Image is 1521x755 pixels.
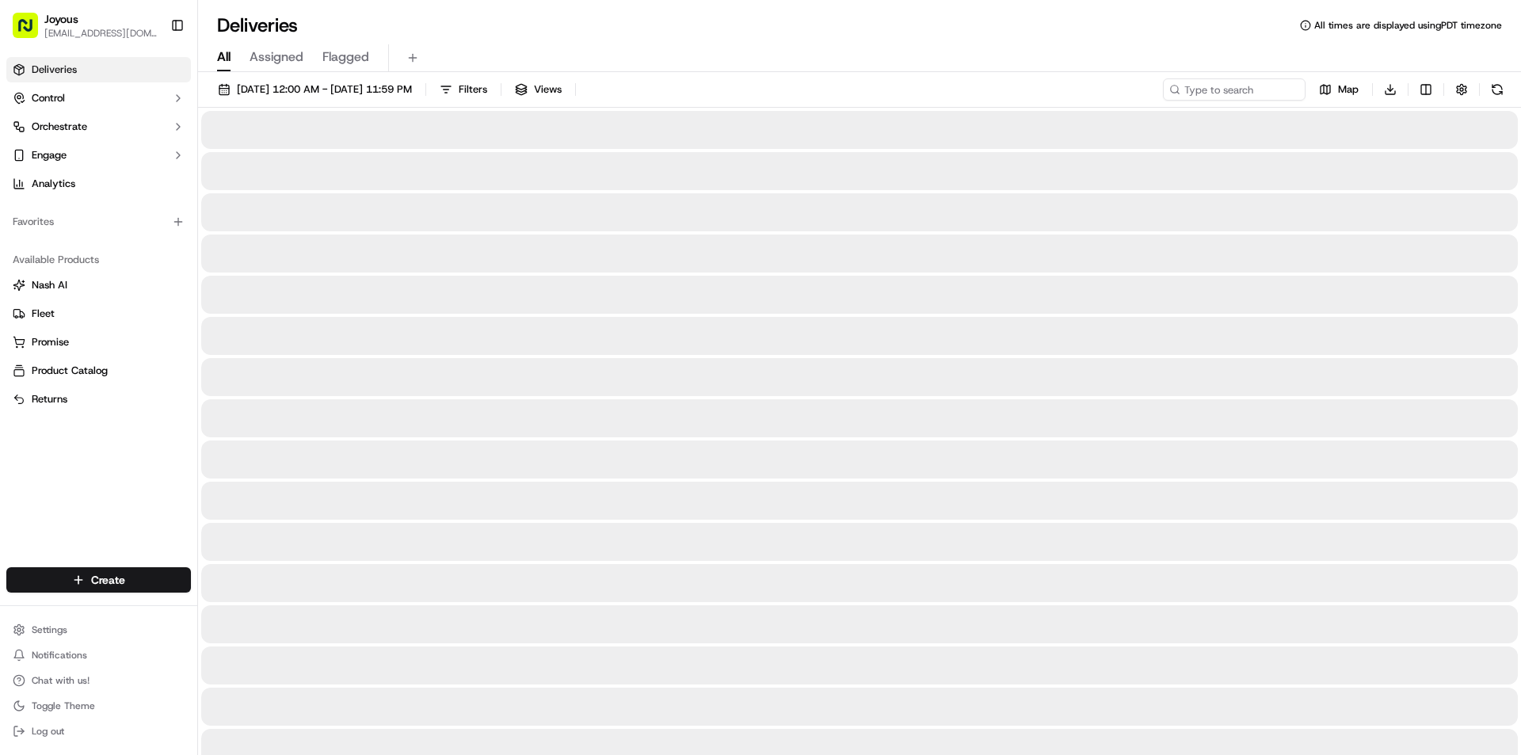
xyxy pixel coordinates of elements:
[32,278,67,292] span: Nash AI
[237,82,412,97] span: [DATE] 12:00 AM - [DATE] 11:59 PM
[32,63,77,77] span: Deliveries
[6,669,191,692] button: Chat with us!
[6,171,191,196] a: Analytics
[32,364,108,378] span: Product Catalog
[13,364,185,378] a: Product Catalog
[211,78,419,101] button: [DATE] 12:00 AM - [DATE] 11:59 PM
[91,572,125,588] span: Create
[1338,82,1359,97] span: Map
[1486,78,1508,101] button: Refresh
[6,567,191,593] button: Create
[1163,78,1306,101] input: Type to search
[6,330,191,355] button: Promise
[433,78,494,101] button: Filters
[32,674,90,687] span: Chat with us!
[13,278,185,292] a: Nash AI
[6,720,191,742] button: Log out
[32,700,95,712] span: Toggle Theme
[6,114,191,139] button: Orchestrate
[508,78,569,101] button: Views
[32,307,55,321] span: Fleet
[6,644,191,666] button: Notifications
[6,6,164,44] button: Joyous[EMAIL_ADDRESS][DOMAIN_NAME]
[6,619,191,641] button: Settings
[217,13,298,38] h1: Deliveries
[13,335,185,349] a: Promise
[32,177,75,191] span: Analytics
[6,273,191,298] button: Nash AI
[6,143,191,168] button: Engage
[44,11,78,27] button: Joyous
[44,27,158,40] button: [EMAIL_ADDRESS][DOMAIN_NAME]
[6,695,191,717] button: Toggle Theme
[6,387,191,412] button: Returns
[217,48,231,67] span: All
[32,649,87,662] span: Notifications
[6,57,191,82] a: Deliveries
[459,82,487,97] span: Filters
[6,301,191,326] button: Fleet
[6,86,191,111] button: Control
[13,307,185,321] a: Fleet
[6,209,191,235] div: Favorites
[322,48,369,67] span: Flagged
[32,120,87,134] span: Orchestrate
[32,335,69,349] span: Promise
[250,48,303,67] span: Assigned
[1312,78,1366,101] button: Map
[32,623,67,636] span: Settings
[32,91,65,105] span: Control
[32,392,67,406] span: Returns
[1314,19,1502,32] span: All times are displayed using PDT timezone
[534,82,562,97] span: Views
[6,358,191,383] button: Product Catalog
[32,725,64,738] span: Log out
[32,148,67,162] span: Engage
[13,392,185,406] a: Returns
[6,247,191,273] div: Available Products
